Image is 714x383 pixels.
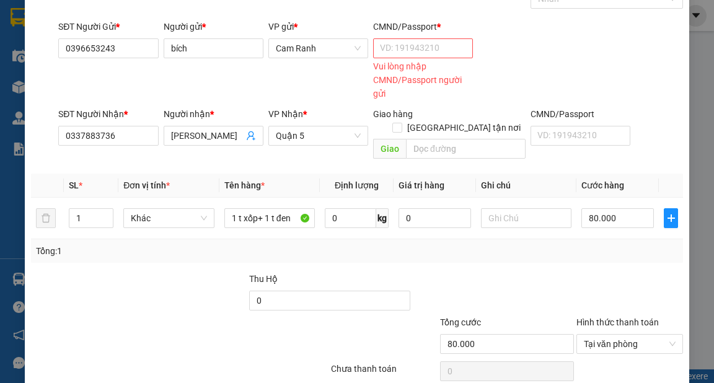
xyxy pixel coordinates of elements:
[576,317,659,327] label: Hình thức thanh toán
[246,131,256,141] span: user-add
[373,59,473,100] div: Vui lòng nhập CMND/Passport người gửi
[224,180,265,190] span: Tên hàng
[268,20,368,33] div: VP gửi
[58,107,158,121] div: SĐT Người Nhận
[36,208,56,228] button: delete
[164,20,263,33] div: Người gửi
[134,15,164,45] img: logo.jpg
[399,180,444,190] span: Giá trị hàng
[406,139,526,159] input: Dọc đường
[131,209,207,227] span: Khác
[481,208,572,228] input: Ghi Chú
[664,208,677,228] button: plus
[402,121,526,134] span: [GEOGRAPHIC_DATA] tận nơi
[376,208,389,228] span: kg
[335,180,379,190] span: Định lượng
[584,335,676,353] span: Tại văn phòng
[104,47,170,57] b: [DOMAIN_NAME]
[476,174,577,198] th: Ghi chú
[104,59,170,74] li: (c) 2017
[36,244,276,258] div: Tổng: 1
[224,208,315,228] input: VD: Bàn, Ghế
[123,180,170,190] span: Đơn vị tính
[373,109,413,119] span: Giao hàng
[69,180,79,190] span: SL
[399,208,471,228] input: 0
[531,107,630,121] div: CMND/Passport
[268,109,303,119] span: VP Nhận
[276,39,361,58] span: Cam Ranh
[249,274,278,284] span: Thu Hộ
[440,317,481,327] span: Tổng cước
[76,18,123,141] b: Trà Lan Viên - Gửi khách hàng
[164,107,263,121] div: Người nhận
[373,20,473,33] div: CMND/Passport
[276,126,361,145] span: Quận 5
[373,139,406,159] span: Giao
[581,180,624,190] span: Cước hàng
[58,20,158,33] div: SĐT Người Gửi
[664,213,677,223] span: plus
[15,80,45,138] b: Trà Lan Viên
